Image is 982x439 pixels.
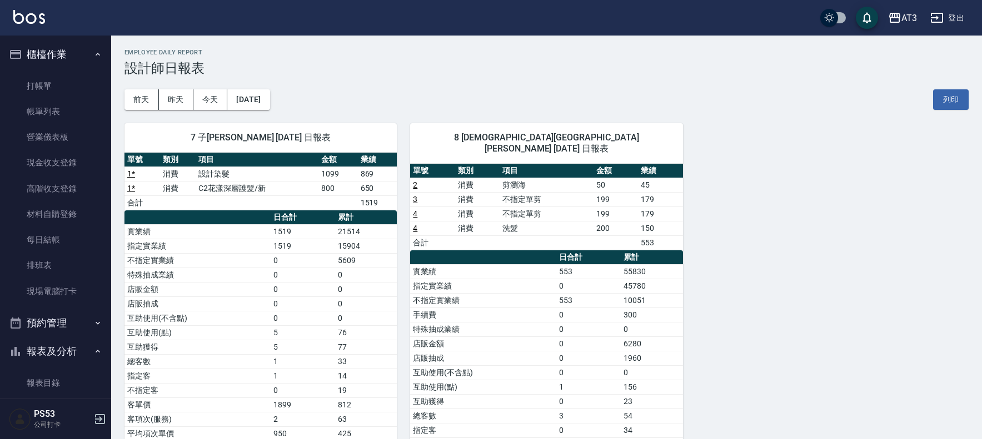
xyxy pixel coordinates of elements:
[413,224,417,233] a: 4
[413,180,417,189] a: 2
[196,181,318,195] td: C2花漾深層護髮/新
[621,322,682,336] td: 0
[4,99,107,124] a: 帳單列表
[124,325,271,340] td: 互助使用(點)
[410,279,556,293] td: 指定實業績
[335,397,397,412] td: 812
[884,7,921,29] button: AT3
[335,282,397,296] td: 0
[159,89,193,110] button: 昨天
[271,369,335,383] td: 1
[410,423,556,437] td: 指定客
[271,412,335,426] td: 2
[335,268,397,282] td: 0
[124,311,271,325] td: 互助使用(不含點)
[160,166,196,181] td: 消費
[638,235,682,250] td: 553
[500,206,594,221] td: 不指定單剪
[621,264,682,279] td: 55830
[4,40,107,69] button: 櫃檯作業
[413,195,417,204] a: 3
[621,380,682,394] td: 156
[193,89,228,110] button: 今天
[556,365,621,380] td: 0
[335,296,397,311] td: 0
[4,73,107,99] a: 打帳單
[933,89,969,110] button: 列印
[594,221,638,235] td: 200
[271,268,335,282] td: 0
[271,296,335,311] td: 0
[556,264,621,279] td: 553
[410,235,455,250] td: 合計
[621,423,682,437] td: 34
[500,192,594,206] td: 不指定單剪
[556,380,621,394] td: 1
[335,253,397,268] td: 5609
[335,369,397,383] td: 14
[4,253,107,278] a: 排班表
[124,296,271,311] td: 店販抽成
[556,293,621,307] td: 553
[410,322,556,336] td: 特殊抽成業績
[271,253,335,268] td: 0
[4,150,107,175] a: 現金收支登錄
[124,89,159,110] button: 前天
[335,412,397,426] td: 63
[124,153,397,210] table: a dense table
[638,206,682,221] td: 179
[926,8,969,28] button: 登出
[271,239,335,253] td: 1519
[455,221,500,235] td: 消費
[124,49,969,56] h2: Employee Daily Report
[4,176,107,201] a: 高階收支登錄
[4,227,107,253] a: 每日結帳
[271,224,335,239] td: 1519
[410,351,556,365] td: 店販抽成
[556,279,621,293] td: 0
[455,178,500,192] td: 消費
[410,336,556,351] td: 店販金額
[455,206,500,221] td: 消費
[271,311,335,325] td: 0
[335,224,397,239] td: 21514
[335,383,397,397] td: 19
[271,340,335,354] td: 5
[4,396,107,421] a: 店家日報表
[160,153,196,167] th: 類別
[500,178,594,192] td: 剪瀏海
[138,132,383,143] span: 7 子[PERSON_NAME] [DATE] 日報表
[271,282,335,296] td: 0
[4,309,107,337] button: 預約管理
[358,195,397,210] td: 1519
[594,164,638,178] th: 金額
[4,370,107,396] a: 報表目錄
[271,383,335,397] td: 0
[638,192,682,206] td: 179
[124,224,271,239] td: 實業績
[455,192,500,206] td: 消費
[4,337,107,366] button: 報表及分析
[318,181,358,195] td: 800
[410,408,556,423] td: 總客數
[621,394,682,408] td: 23
[124,268,271,282] td: 特殊抽成業績
[4,279,107,304] a: 現場電腦打卡
[410,293,556,307] td: 不指定實業績
[556,408,621,423] td: 3
[556,351,621,365] td: 0
[621,293,682,307] td: 10051
[410,365,556,380] td: 互助使用(不含點)
[423,132,669,154] span: 8 [DEMOGRAPHIC_DATA][GEOGRAPHIC_DATA][PERSON_NAME] [DATE] 日報表
[358,153,397,167] th: 業績
[4,124,107,150] a: 營業儀表板
[621,365,682,380] td: 0
[413,209,417,218] a: 4
[124,60,969,76] h3: 設計師日報表
[410,307,556,322] td: 手續費
[335,340,397,354] td: 77
[500,164,594,178] th: 項目
[455,164,500,178] th: 類別
[160,181,196,195] td: 消費
[556,250,621,265] th: 日合計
